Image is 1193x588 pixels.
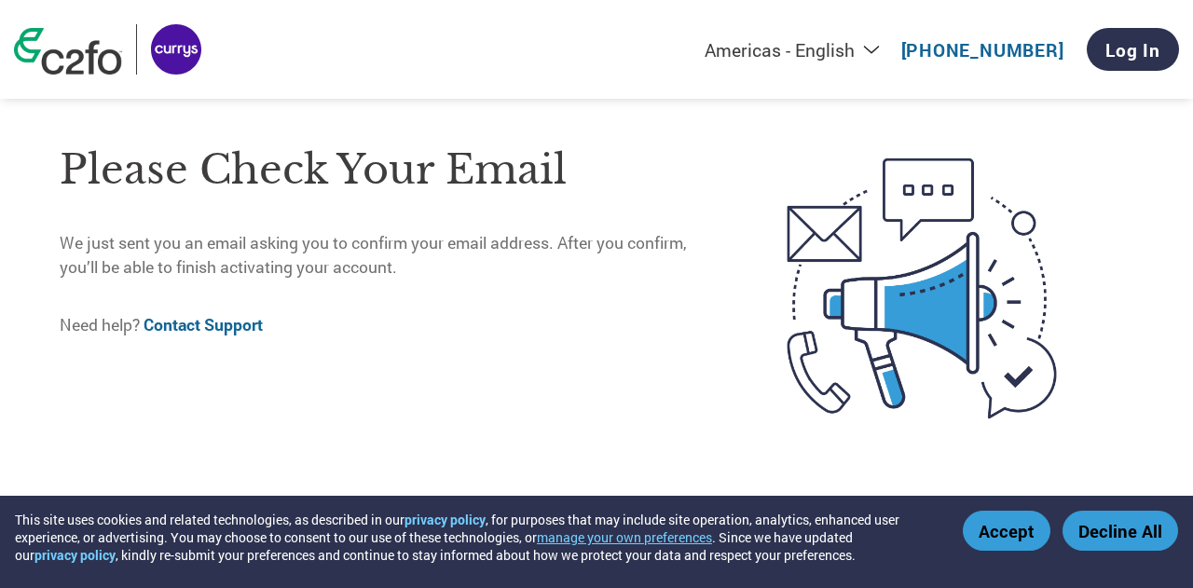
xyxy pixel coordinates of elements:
button: manage your own preferences [537,528,712,546]
a: Contact Support [144,314,263,335]
button: Decline All [1063,511,1178,551]
button: Accept [963,511,1050,551]
img: open-email [710,125,1133,452]
img: Currys [151,24,201,75]
div: This site uses cookies and related technologies, as described in our , for purposes that may incl... [15,511,936,564]
img: c2fo logo [14,28,122,75]
p: Need help? [60,313,710,337]
a: privacy policy [405,511,486,528]
a: privacy policy [34,546,116,564]
a: Log In [1087,28,1179,71]
p: We just sent you an email asking you to confirm your email address. After you confirm, you’ll be ... [60,231,710,280]
h1: Please check your email [60,140,710,200]
a: [PHONE_NUMBER] [901,38,1064,62]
